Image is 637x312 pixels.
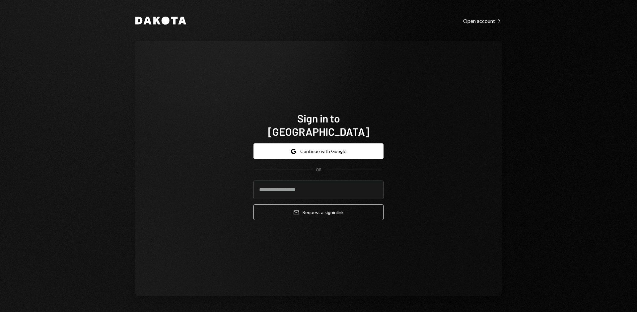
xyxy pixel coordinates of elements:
a: Open account [463,17,502,24]
button: Continue with Google [253,143,384,159]
div: OR [316,167,321,173]
div: Open account [463,18,502,24]
button: Request a signinlink [253,204,384,220]
h1: Sign in to [GEOGRAPHIC_DATA] [253,112,384,138]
